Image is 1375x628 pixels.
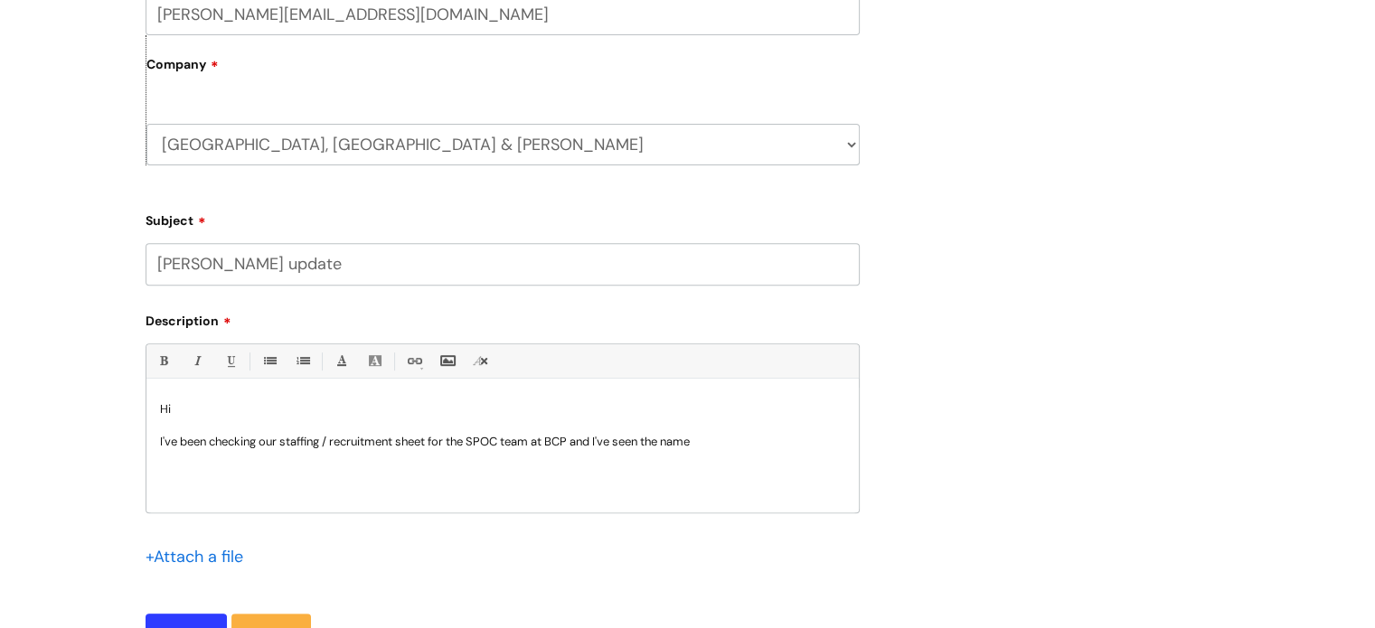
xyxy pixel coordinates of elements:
[152,350,174,372] a: Bold (Ctrl-B)
[258,350,280,372] a: • Unordered List (Ctrl-Shift-7)
[219,350,241,372] a: Underline(Ctrl-U)
[146,542,254,571] div: Attach a file
[291,350,314,372] a: 1. Ordered List (Ctrl-Shift-8)
[146,307,860,329] label: Description
[146,207,860,229] label: Subject
[363,350,386,372] a: Back Color
[185,350,208,372] a: Italic (Ctrl-I)
[469,350,492,372] a: Remove formatting (Ctrl-\)
[330,350,353,372] a: Font Color
[146,51,860,91] label: Company
[160,401,845,417] p: Hi
[160,434,845,450] p: I've been checking our staffing / recruitment sheet for the SPOC team at BCP and I've seen the name
[436,350,458,372] a: Insert Image...
[402,350,425,372] a: Link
